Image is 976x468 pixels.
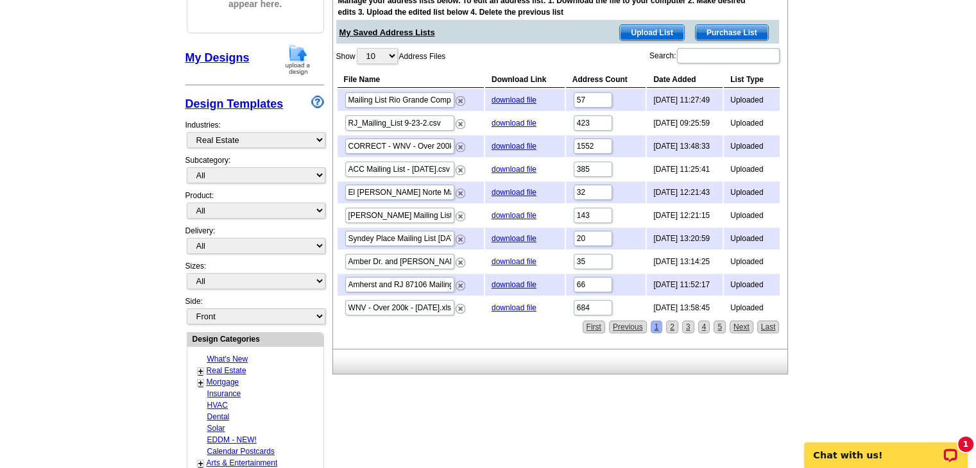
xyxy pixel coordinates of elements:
a: Previous [609,321,647,333]
td: [DATE] 13:58:45 [647,297,723,319]
a: Remove this list [456,301,465,310]
input: Search: [677,48,780,63]
a: Insurance [207,389,241,398]
a: Remove this list [456,163,465,172]
th: Address Count [566,72,646,88]
a: download file [492,280,536,289]
a: download file [492,257,536,266]
td: Uploaded [724,158,780,180]
td: Uploaded [724,181,780,203]
a: First [583,321,605,333]
img: delete.png [456,281,465,290]
a: Design Templates [185,97,284,110]
img: delete.png [456,119,465,129]
img: delete.png [456,96,465,106]
a: Calendar Postcards [207,447,275,456]
a: Arts & Entertainment [207,458,278,467]
a: Remove this list [456,140,465,149]
div: Design Categories [187,333,323,345]
div: Delivery: [185,225,324,260]
img: delete.png [456,188,465,198]
td: [DATE] 12:21:15 [647,205,723,226]
a: Remove this list [456,94,465,103]
label: Show Address Files [336,47,446,65]
a: 3 [682,321,694,333]
img: delete.png [456,165,465,175]
th: File Name [338,72,484,88]
a: download file [492,119,536,128]
img: upload-design [281,43,314,76]
span: Purchase List [696,25,768,40]
a: Remove this list [456,186,465,195]
td: Uploaded [724,112,780,134]
a: Next [730,321,753,333]
div: Subcategory: [185,155,324,190]
a: Last [757,321,780,333]
img: delete.png [456,212,465,221]
a: Real Estate [207,366,246,375]
td: [DATE] 13:48:33 [647,135,723,157]
iframe: LiveChat chat widget [796,428,976,468]
a: Remove this list [456,232,465,241]
td: Uploaded [724,274,780,296]
th: Date Added [647,72,723,88]
a: Remove this list [456,255,465,264]
a: 4 [698,321,710,333]
a: download file [492,303,536,312]
select: ShowAddress Files [357,48,398,64]
a: Dental [207,412,230,421]
a: download file [492,188,536,197]
a: My Designs [185,51,250,64]
td: Uploaded [724,89,780,111]
span: Upload List [620,25,683,40]
img: delete.png [456,235,465,244]
a: Remove this list [456,209,465,218]
a: download file [492,96,536,104]
td: Uploaded [724,228,780,249]
a: Solar [207,424,225,433]
div: Industries: [185,113,324,155]
a: 5 [714,321,726,333]
label: Search: [649,47,781,65]
img: delete.png [456,304,465,313]
th: List Type [724,72,780,88]
a: download file [492,165,536,174]
td: [DATE] 13:20:59 [647,228,723,249]
td: [DATE] 11:27:49 [647,89,723,111]
a: EDDM - NEW! [207,435,257,444]
a: + [198,366,203,376]
td: [DATE] 11:52:17 [647,274,723,296]
td: [DATE] 09:25:59 [647,112,723,134]
td: [DATE] 13:14:25 [647,251,723,272]
span: My Saved Address Lists [339,20,435,39]
a: download file [492,211,536,220]
td: Uploaded [724,297,780,319]
a: download file [492,142,536,151]
a: download file [492,234,536,243]
td: Uploaded [724,205,780,226]
td: [DATE] 11:25:41 [647,158,723,180]
div: Side: [185,296,324,326]
a: What's New [207,355,248,364]
a: HVAC [207,401,228,410]
th: Download Link [485,72,565,88]
img: design-wizard-help-icon.png [311,96,324,108]
div: Sizes: [185,260,324,296]
img: delete.png [456,142,465,152]
td: [DATE] 12:21:43 [647,181,723,203]
a: Remove this list [456,117,465,126]
img: delete.png [456,258,465,267]
a: 1 [651,321,663,333]
div: Product: [185,190,324,225]
a: Remove this list [456,278,465,287]
td: Uploaded [724,251,780,272]
a: Mortgage [207,378,239,387]
a: + [198,378,203,388]
td: Uploaded [724,135,780,157]
a: 2 [666,321,678,333]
